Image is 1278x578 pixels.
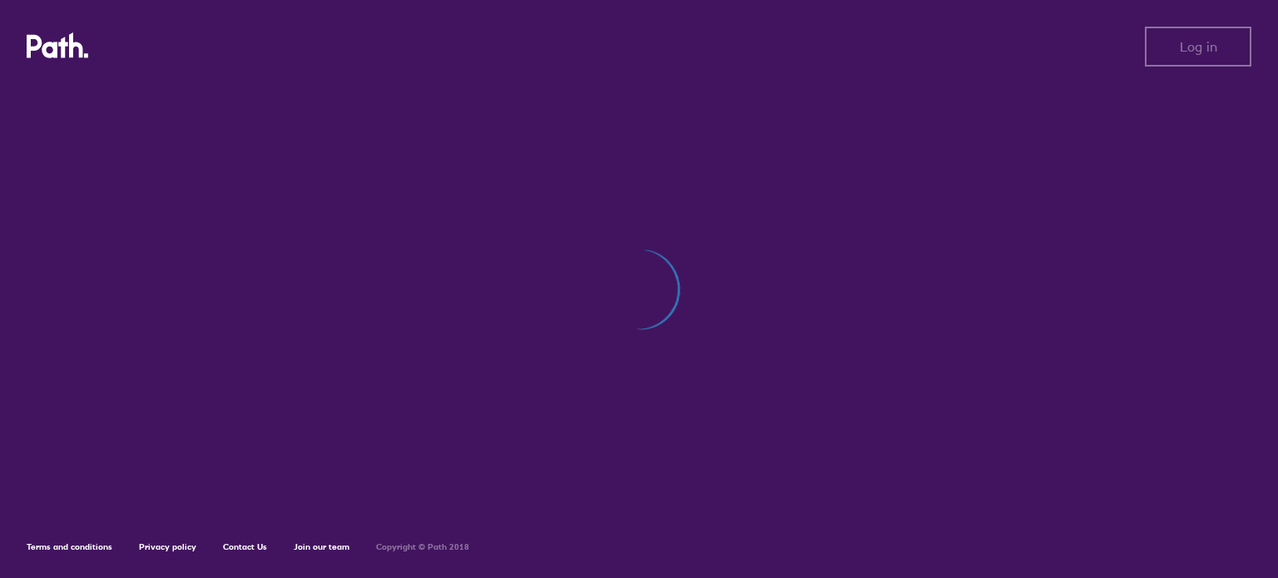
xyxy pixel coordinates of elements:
[376,542,469,552] h6: Copyright © Path 2018
[1180,39,1217,54] span: Log in
[1145,27,1251,67] button: Log in
[223,541,267,552] a: Contact Us
[294,541,349,552] a: Join our team
[27,541,112,552] a: Terms and conditions
[139,541,196,552] a: Privacy policy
